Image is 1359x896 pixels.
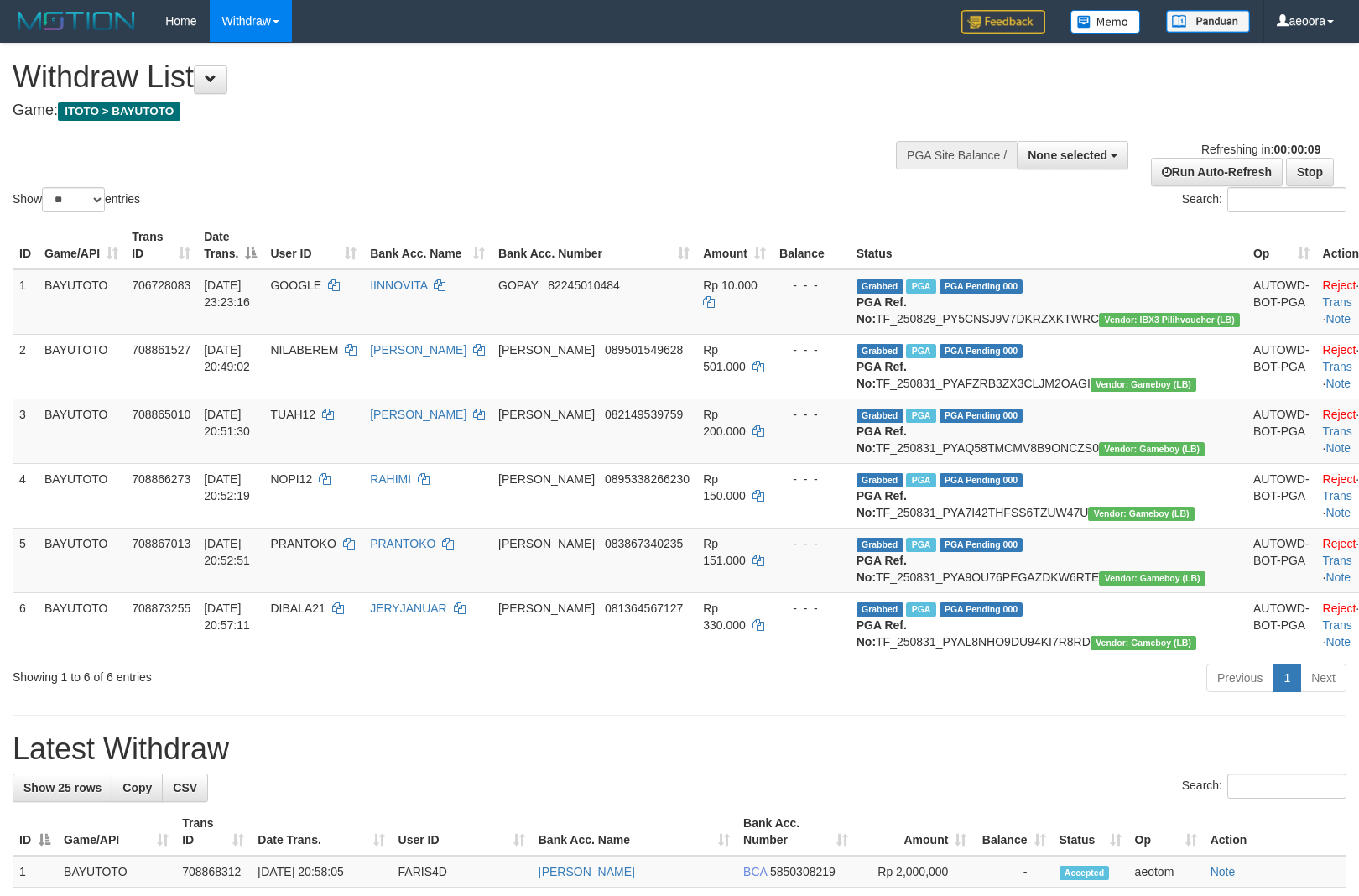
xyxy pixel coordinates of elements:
[737,808,855,856] th: Bank Acc. Number: activate to sort column ascending
[392,808,532,856] th: User ID: activate to sort column ascending
[1028,148,1107,162] span: None selected
[38,399,125,463] td: BAYUTOTO
[855,856,973,888] td: Rp 2,000,000
[1300,664,1346,692] a: Next
[703,537,746,567] span: Rp 151.000
[906,279,935,294] span: Marked by aeojona
[1273,664,1301,692] a: 1
[204,472,250,503] span: [DATE] 20:52:19
[13,808,57,856] th: ID: activate to sort column descending
[850,463,1247,528] td: TF_250831_PYA7I42THFSS6TZUW47U
[850,399,1247,463] td: TF_250831_PYAQ58TMCMV8B9ONCZS0
[896,141,1017,169] div: PGA Site Balance /
[370,602,447,615] a: JERYJANUAR
[779,341,843,358] div: - - -
[850,592,1247,657] td: TF_250831_PYAL8NHO9DU94KI7R8RD
[779,277,843,294] div: - - -
[940,538,1023,552] span: PGA Pending
[204,602,250,632] span: [DATE] 20:57:11
[1091,636,1196,650] span: Vendor URL: https://dashboard.q2checkout.com/secure
[270,472,312,486] span: NOPI12
[392,856,532,888] td: FARIS4D
[13,774,112,802] a: Show 25 rows
[270,343,338,357] span: NILABEREM
[703,472,746,503] span: Rp 150.000
[38,269,125,335] td: BAYUTOTO
[857,344,903,358] span: Grabbed
[1247,221,1316,269] th: Op: activate to sort column ascending
[857,538,903,552] span: Grabbed
[251,808,391,856] th: Date Trans.: activate to sort column ascending
[779,600,843,617] div: - - -
[605,472,690,486] span: Copy 0895338266230 to clipboard
[1286,158,1334,186] a: Stop
[857,602,903,617] span: Grabbed
[13,463,38,528] td: 4
[370,537,435,550] a: PRANTOKO
[1060,866,1110,880] span: Accepted
[1325,635,1351,649] a: Note
[1247,592,1316,657] td: AUTOWD-BOT-PGA
[1099,313,1240,327] span: Vendor URL: https://dashboard.q2checkout.com/secure
[370,408,466,421] a: [PERSON_NAME]
[363,221,492,269] th: Bank Acc. Name: activate to sort column ascending
[498,537,595,550] span: [PERSON_NAME]
[1211,865,1236,878] a: Note
[23,781,102,794] span: Show 25 rows
[605,343,683,357] span: Copy 089501549628 to clipboard
[112,774,163,802] a: Copy
[857,618,907,649] b: PGA Ref. No:
[940,409,1023,423] span: PGA Pending
[973,856,1052,888] td: -
[204,343,250,373] span: [DATE] 20:49:02
[1128,856,1204,888] td: aeotom
[13,221,38,269] th: ID
[38,528,125,592] td: BAYUTOTO
[1247,334,1316,399] td: AUTOWD-BOT-PGA
[605,408,683,421] span: Copy 082149539759 to clipboard
[204,279,250,309] span: [DATE] 23:23:16
[57,856,175,888] td: BAYUTOTO
[125,221,197,269] th: Trans ID: activate to sort column ascending
[498,408,595,421] span: [PERSON_NAME]
[370,472,411,486] a: RAHIMI
[1099,442,1205,456] span: Vendor URL: https://dashboard.q2checkout.com/secure
[173,781,197,794] span: CSV
[940,344,1023,358] span: PGA Pending
[263,221,363,269] th: User ID: activate to sort column ascending
[1017,141,1128,169] button: None selected
[13,269,38,335] td: 1
[1182,774,1346,799] label: Search:
[13,662,554,685] div: Showing 1 to 6 of 6 entries
[857,409,903,423] span: Grabbed
[1088,507,1194,521] span: Vendor URL: https://dashboard.q2checkout.com/secure
[38,463,125,528] td: BAYUTOTO
[13,102,889,119] h4: Game:
[492,221,696,269] th: Bank Acc. Number: activate to sort column ascending
[1053,808,1128,856] th: Status: activate to sort column ascending
[1325,377,1351,390] a: Note
[906,602,935,617] span: Marked by aeojona
[906,344,935,358] span: Marked by aeojona
[548,279,620,292] span: Copy 82245010484 to clipboard
[1227,774,1346,799] input: Search:
[270,602,325,615] span: DIBALA21
[940,473,1023,487] span: PGA Pending
[13,334,38,399] td: 2
[857,295,907,326] b: PGA Ref. No:
[539,865,635,878] a: [PERSON_NAME]
[1323,343,1356,357] a: Reject
[13,592,38,657] td: 6
[605,537,683,550] span: Copy 083867340235 to clipboard
[197,221,263,269] th: Date Trans.: activate to sort column descending
[857,360,907,390] b: PGA Ref. No:
[1091,378,1196,392] span: Vendor URL: https://dashboard.q2checkout.com/secure
[703,343,746,373] span: Rp 501.000
[270,279,321,292] span: GOOGLE
[370,279,427,292] a: IINNOVITA
[42,187,105,212] select: Showentries
[498,343,595,357] span: [PERSON_NAME]
[857,473,903,487] span: Grabbed
[13,528,38,592] td: 5
[696,221,773,269] th: Amount: activate to sort column ascending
